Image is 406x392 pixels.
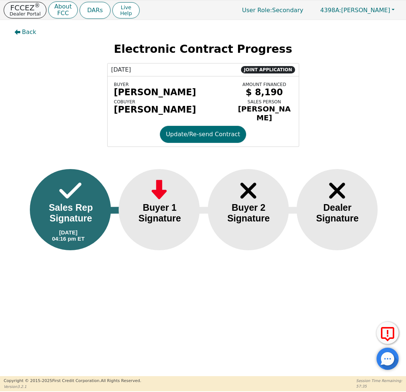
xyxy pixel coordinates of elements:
div: COBUYER [114,99,231,104]
div: Buyer 2 Signature [219,202,279,224]
div: [DATE] 04:16 pm ET [52,229,84,242]
p: 57:35 [356,384,402,389]
p: Session Time Remaining: [356,378,402,384]
div: $ 8,190 [237,87,292,97]
button: 4398A:[PERSON_NAME] [312,4,402,16]
span: [PERSON_NAME] [320,7,390,14]
span: JOINT APPLICATION [241,66,295,73]
span: 4398A: [320,7,341,14]
span: [DATE] [111,65,131,74]
button: DARs [80,2,111,19]
div: Sales Rep Signature [41,202,101,224]
div: Dealer Signature [308,202,367,224]
div: [PERSON_NAME] [114,87,231,97]
button: LiveHelp [112,2,140,18]
button: Back [8,24,42,41]
a: User Role:Secondary [235,3,311,17]
img: Frame [148,178,170,203]
p: FCCEZ [10,4,41,11]
p: Secondary [235,3,311,17]
img: Frame [326,178,348,203]
h2: Electronic Contract Progress [8,42,398,56]
sup: ® [35,2,40,9]
div: [PERSON_NAME] [237,104,292,122]
div: [PERSON_NAME] [114,104,231,115]
img: Frame [59,178,81,203]
span: User Role : [242,7,272,14]
p: About [54,4,71,10]
span: All Rights Reserved. [101,378,141,383]
button: Update/Re-send Contract [160,126,246,143]
div: Buyer 1 Signature [130,202,189,224]
span: Back [22,28,36,37]
p: Version 3.2.1 [4,384,141,389]
p: Copyright © 2015- 2025 First Credit Corporation. [4,378,141,384]
span: Help [120,10,132,16]
p: Dealer Portal [10,11,41,16]
button: Report Error to FCC [377,322,399,344]
button: AboutFCC [48,1,77,19]
div: SALES PERSON [237,99,292,104]
p: FCC [54,10,71,16]
div: AMOUNT FINANCED [237,82,292,87]
img: Frame [237,178,259,203]
span: Live [120,4,132,10]
div: BUYER [114,82,231,87]
button: FCCEZ®Dealer Portal [4,2,46,18]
